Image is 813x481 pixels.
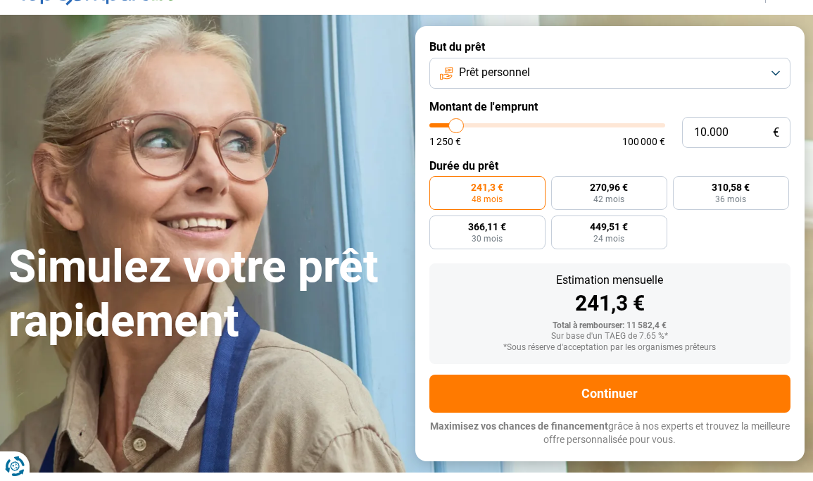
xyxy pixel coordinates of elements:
[715,195,746,204] span: 36 mois
[593,195,624,204] span: 42 mois
[622,137,665,146] span: 100 000 €
[471,182,503,192] span: 241,3 €
[468,222,506,232] span: 366,11 €
[441,321,780,331] div: Total à rembourser: 11 582,4 €
[590,182,628,192] span: 270,96 €
[429,137,461,146] span: 1 250 €
[472,235,503,243] span: 30 mois
[429,375,791,413] button: Continuer
[429,40,791,54] label: But du prêt
[429,100,791,113] label: Montant de l'emprunt
[429,420,791,447] p: grâce à nos experts et trouvez la meilleure offre personnalisée pour vous.
[429,58,791,89] button: Prêt personnel
[593,235,624,243] span: 24 mois
[429,159,791,173] label: Durée du prêt
[441,343,780,353] div: *Sous réserve d'acceptation par les organismes prêteurs
[8,240,398,349] h1: Simulez votre prêt rapidement
[472,195,503,204] span: 48 mois
[459,65,530,80] span: Prêt personnel
[441,293,780,314] div: 241,3 €
[430,420,608,432] span: Maximisez vos chances de financement
[773,127,779,139] span: €
[712,182,750,192] span: 310,58 €
[441,275,780,286] div: Estimation mensuelle
[590,222,628,232] span: 449,51 €
[441,332,780,342] div: Sur base d'un TAEG de 7.65 %*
